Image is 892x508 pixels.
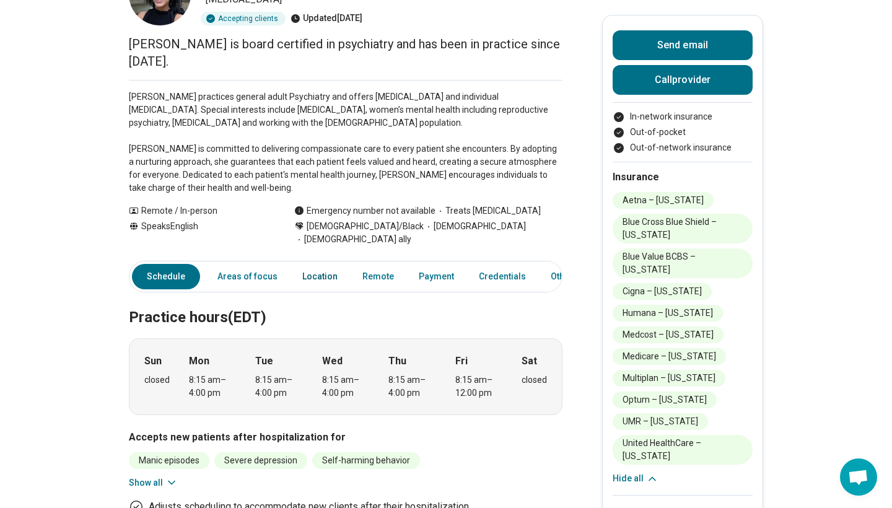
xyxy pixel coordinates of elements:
[613,413,708,430] li: UMR – [US_STATE]
[522,354,537,369] strong: Sat
[255,374,303,400] div: 8:15 am – 4:00 pm
[613,214,753,243] li: Blue Cross Blue Shield – [US_STATE]
[307,220,424,233] span: [DEMOGRAPHIC_DATA]/Black
[294,233,411,246] span: [DEMOGRAPHIC_DATA] ally
[189,354,209,369] strong: Mon
[613,392,717,408] li: Optum – [US_STATE]
[613,248,753,278] li: Blue Value BCBS – [US_STATE]
[613,435,753,465] li: United HealthCare – [US_STATE]
[388,354,406,369] strong: Thu
[144,374,170,387] div: closed
[144,354,162,369] strong: Sun
[411,264,461,289] a: Payment
[613,65,753,95] button: Callprovider
[455,354,468,369] strong: Fri
[129,452,209,469] li: Manic episodes
[613,110,753,123] li: In-network insurance
[201,12,286,25] div: Accepting clients
[132,264,200,289] a: Schedule
[388,374,436,400] div: 8:15 am – 4:00 pm
[613,170,753,185] h2: Insurance
[613,30,753,60] button: Send email
[129,430,562,445] h3: Accepts new patients after hospitalization for
[322,374,370,400] div: 8:15 am – 4:00 pm
[129,476,178,489] button: Show all
[613,110,753,154] ul: Payment options
[294,204,435,217] div: Emergency number not available
[543,264,588,289] a: Other
[255,354,273,369] strong: Tue
[613,348,726,365] li: Medicare – [US_STATE]
[613,192,714,209] li: Aetna – [US_STATE]
[613,370,725,387] li: Multiplan – [US_STATE]
[189,374,237,400] div: 8:15 am – 4:00 pm
[424,220,526,233] span: [DEMOGRAPHIC_DATA]
[455,374,503,400] div: 8:15 am – 12:00 pm
[613,126,753,139] li: Out-of-pocket
[129,204,269,217] div: Remote / In-person
[840,458,877,496] div: Open chat
[214,452,307,469] li: Severe depression
[129,220,269,246] div: Speaks English
[613,283,712,300] li: Cigna – [US_STATE]
[312,452,420,469] li: Self-harming behavior
[291,12,362,25] div: Updated [DATE]
[355,264,401,289] a: Remote
[471,264,533,289] a: Credentials
[129,35,562,70] p: [PERSON_NAME] is board certified in psychiatry and has been in practice since [DATE].
[129,90,562,195] p: [PERSON_NAME] practices general adult Psychiatry and offers [MEDICAL_DATA] and individual [MEDICA...
[613,305,723,322] li: Humana – [US_STATE]
[322,354,343,369] strong: Wed
[129,278,562,328] h2: Practice hours (EDT)
[435,204,541,217] span: Treats [MEDICAL_DATA]
[613,472,658,485] button: Hide all
[210,264,285,289] a: Areas of focus
[613,326,724,343] li: Medcost – [US_STATE]
[522,374,547,387] div: closed
[129,338,562,415] div: When does the program meet?
[295,264,345,289] a: Location
[613,141,753,154] li: Out-of-network insurance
